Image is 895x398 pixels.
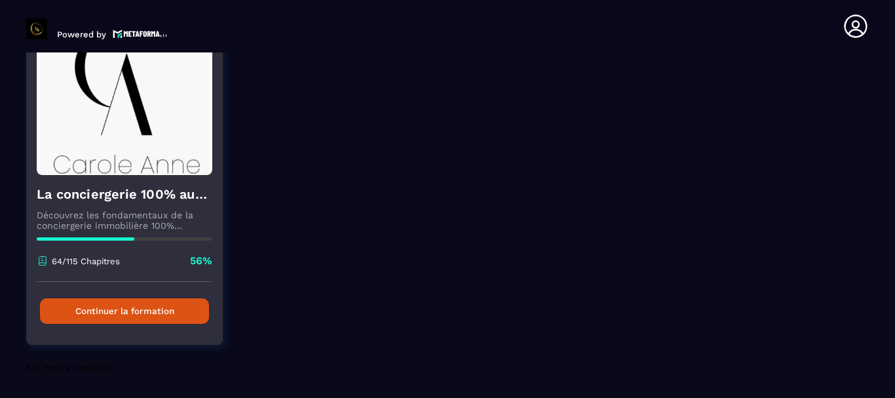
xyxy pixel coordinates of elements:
img: formation-background [37,44,212,175]
img: logo [113,28,168,39]
a: formation-backgroundLa conciergerie 100% automatiséeDécouvrez les fondamentaux de la conciergerie... [26,33,239,361]
p: 64/115 Chapitres [52,256,120,266]
button: Continuer la formation [40,298,209,324]
p: Powered by [57,30,106,39]
h4: La conciergerie 100% automatisée [37,185,212,203]
img: logo-branding [26,18,47,39]
p: 56% [190,254,212,268]
p: Découvrez les fondamentaux de la conciergerie immobilière 100% automatisée. Cette formation est c... [37,210,212,231]
span: No more results! [26,361,112,374]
